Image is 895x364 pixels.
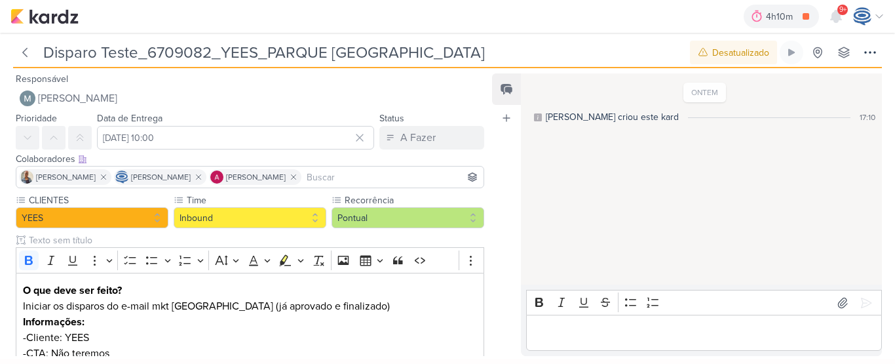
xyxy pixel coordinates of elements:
[16,73,68,85] label: Responsável
[332,207,484,228] button: Pontual
[526,290,882,315] div: Editor toolbar
[400,130,436,146] div: A Fazer
[28,193,168,207] label: CLIENTES
[526,315,882,351] div: Editor editing area: main
[712,46,769,60] div: Desatualizado
[39,41,687,64] input: Kard Sem Título
[16,113,57,124] label: Prioridade
[23,298,478,314] p: Iniciar os disparos do e-mail mkt [GEOGRAPHIC_DATA] (já aprovado e finalizado)
[38,91,117,106] span: [PERSON_NAME]
[210,171,223,184] img: Alessandra Gomes
[546,110,679,124] div: [PERSON_NAME] criou este kard
[23,315,85,329] strong: Informações:
[786,47,797,58] div: Ligar relógio
[16,247,484,273] div: Editor toolbar
[304,169,481,185] input: Buscar
[690,41,777,64] button: Desatualizado
[860,111,875,123] div: 17:10
[226,171,286,183] span: [PERSON_NAME]
[16,87,484,110] button: [PERSON_NAME]
[97,113,162,124] label: Data de Entrega
[20,171,33,184] img: Iara Santos
[23,284,122,297] strong: O que deve ser feito?
[766,10,797,24] div: 4h10m
[36,171,96,183] span: [PERSON_NAME]
[379,126,484,150] button: A Fazer
[185,193,326,207] label: Time
[97,126,374,150] input: Select a date
[839,5,847,15] span: 9+
[20,91,35,106] img: Mariana Amorim
[115,171,128,184] img: Caroline Traven De Andrade
[26,233,484,247] input: Texto sem título
[16,207,168,228] button: YEES
[16,152,484,166] div: Colaboradores
[343,193,484,207] label: Recorrência
[23,346,478,361] p: -CTA: Não teremos
[23,330,478,346] p: -Cliente: YEES
[853,7,871,26] img: Caroline Traven De Andrade
[10,9,79,24] img: kardz.app
[174,207,326,228] button: Inbound
[379,113,404,124] label: Status
[131,171,191,183] span: [PERSON_NAME]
